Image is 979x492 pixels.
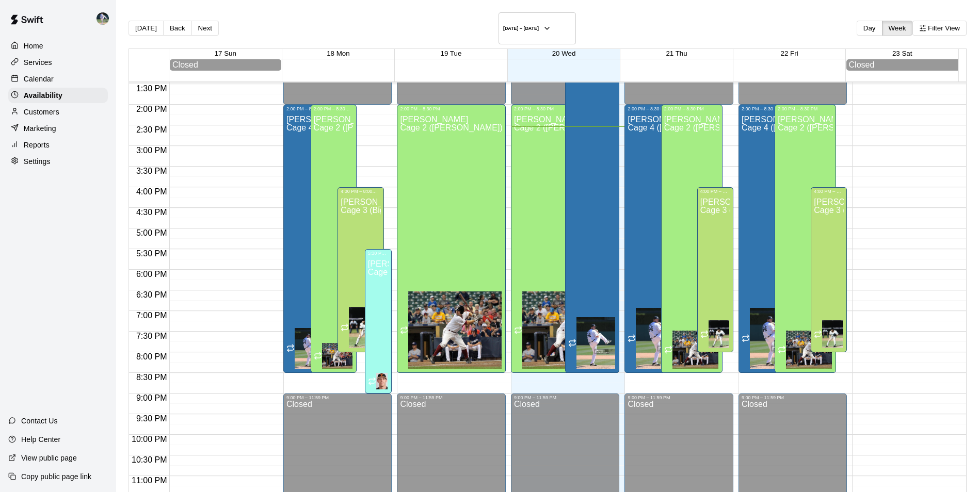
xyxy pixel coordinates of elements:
button: 22 Fri [781,50,798,57]
span: Recurring availability [664,346,672,355]
span: Cage 3 (Big [PERSON_NAME]) [341,206,457,215]
div: 4:00 PM – 8:00 PM: Available [811,187,847,352]
span: 4:30 PM [134,208,170,217]
a: Home [8,38,108,54]
div: 4:00 PM – 8:00 PM: Available [697,187,733,352]
span: Cage 4 ([PERSON_NAME]) [628,123,730,132]
span: Cage 3 (Big [PERSON_NAME]) [814,206,930,215]
button: Back [163,21,192,36]
span: 2:00 PM [134,105,170,113]
button: 19 Tue [441,50,462,57]
div: 2:00 PM – 8:30 PM: Available [511,105,620,373]
span: Recurring availability [742,334,750,344]
div: Cody Hawn [786,331,832,370]
img: Cody Hawn [408,291,502,368]
div: 2:00 PM – 8:30 PM: Available [283,105,329,373]
img: Cody Hawn [322,343,352,368]
img: Jim Czajkowski [822,320,843,348]
div: 9:00 PM – 11:59 PM [286,395,389,400]
p: Services [24,57,52,68]
span: Recurring availability [314,352,322,362]
span: Cage 2 ([PERSON_NAME]) [664,123,766,132]
div: 2:00 PM – 8:30 PM: Available [624,105,686,373]
div: 2:00 PM – 8:30 PM [314,106,354,111]
p: Customers [24,107,59,117]
div: 4:00 PM – 8:00 PM [814,189,844,194]
div: Cody Hawn [672,331,718,370]
button: 18 Mon [327,50,349,57]
p: Settings [24,156,51,167]
p: Help Center [21,434,60,445]
div: 2:00 PM – 8:30 PM [286,106,326,111]
span: Recurring availability [814,330,822,340]
div: 2:00 PM – 8:30 PM: Available [661,105,723,373]
div: 2:00 PM – 8:30 PM: Available [775,105,836,373]
span: Recurring availability [700,330,709,340]
div: Chad Bell [636,308,682,370]
div: Chad Bell [750,308,796,370]
div: 2:00 PM – 8:30 PM: Available [739,105,800,373]
img: Jim Czajkowski [709,320,729,348]
img: Cody Hawn [786,331,832,369]
p: Calendar [24,74,54,84]
div: 4:00 PM – 8:00 PM: Available [338,187,383,352]
div: Jim Czajkowski [349,307,379,349]
a: Marketing [8,121,108,136]
span: 20 Wed [552,50,576,57]
span: 4:00 PM [134,187,170,196]
p: View public page [21,453,77,463]
a: Reports [8,137,108,153]
span: 10:30 PM [129,455,169,464]
div: Chad Bell [94,8,116,29]
img: Chad Bell [636,308,682,369]
div: Customers [8,104,108,120]
span: Recurring availability [400,326,408,336]
div: 2:00 PM – 8:30 PM [778,106,833,111]
img: Chad Bell [750,308,796,369]
div: 9:00 PM – 11:59 PM [514,395,617,400]
p: Contact Us [21,416,58,426]
span: 23 Sat [892,50,912,57]
span: Recurring availability [568,339,576,349]
div: 9:00 PM – 11:59 PM [400,395,503,400]
span: Recurring availability [778,346,786,355]
div: 9:00 PM – 11:59 PM [628,395,730,400]
div: Calendar [8,71,108,87]
div: Closed [172,60,279,70]
span: 3:00 PM [134,146,170,155]
span: Cage 2 ([PERSON_NAME]) [778,123,880,132]
div: 2:00 PM – 8:30 PM [664,106,719,111]
div: 2:00 PM – 8:30 PM [628,106,683,111]
div: Services [8,55,108,70]
span: 2:30 PM [134,125,170,134]
a: Availability [8,88,108,103]
button: 17 Sun [215,50,236,57]
span: 6:00 PM [134,270,170,278]
div: 9:00 PM – 11:59 PM [742,395,844,400]
div: 2:00 PM – 8:30 PM [400,106,503,111]
span: Recurring availability [341,323,349,333]
div: Wes Walker [376,373,388,390]
div: 2:00 PM – 8:30 PM: Available [311,105,357,373]
span: Cage 5 ([PERSON_NAME]) [368,268,470,276]
div: 2:00 PM – 8:30 PM [742,106,797,111]
div: Jim Czajkowski [709,320,729,350]
span: 9:00 PM [134,393,170,402]
span: Cage 2 ([PERSON_NAME]) [514,123,616,132]
span: Recurring availability [514,326,522,336]
button: Next [191,21,219,36]
span: 8:30 PM [134,373,170,382]
div: Jim Czajkowski [822,320,843,350]
a: Settings [8,154,108,169]
img: Chad Bell [576,317,615,368]
img: Jim Czajkowski [349,307,379,348]
div: 4:00 PM – 8:00 PM [700,189,730,194]
span: Cage 2 ([PERSON_NAME]) [314,123,416,132]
